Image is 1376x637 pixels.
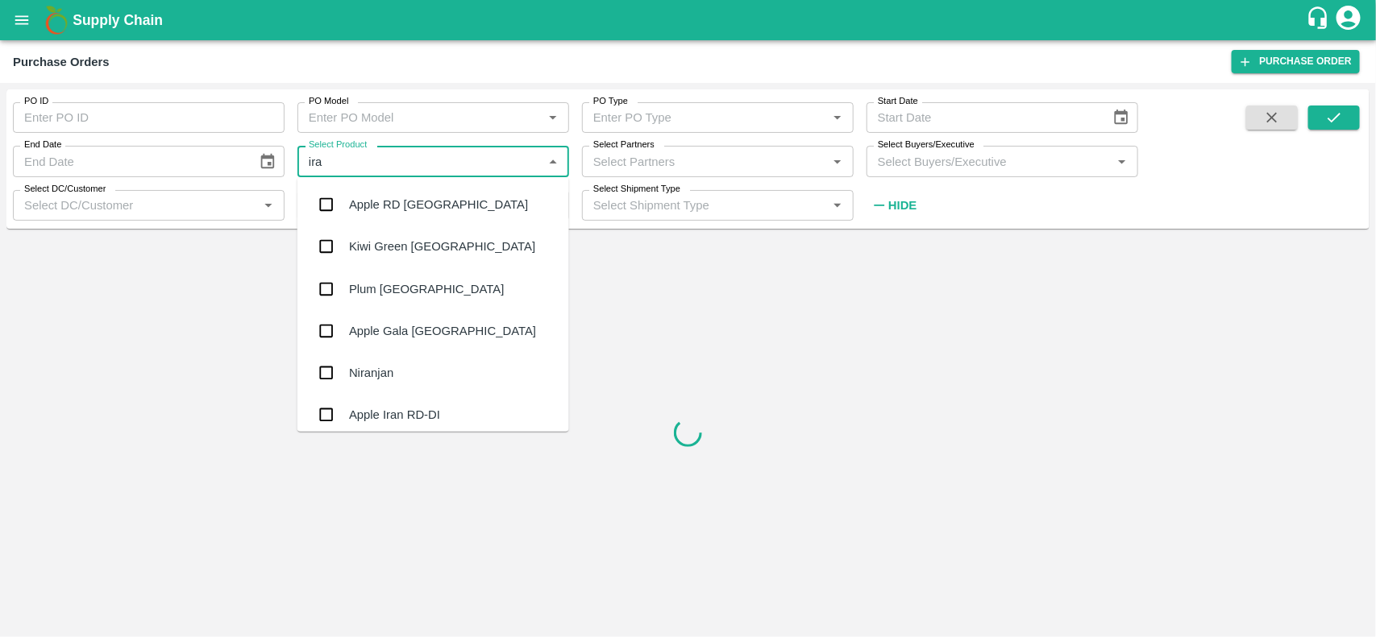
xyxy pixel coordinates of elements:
input: Enter PO Type [587,107,822,128]
button: Open [827,151,848,172]
button: Open [543,107,563,128]
input: Select DC/Customer [18,195,253,216]
label: Select Shipment Type [593,183,680,196]
input: Select Partners [587,151,822,172]
div: Purchase Orders [13,52,110,72]
label: Select Partners [593,139,655,151]
label: PO Type [593,95,628,108]
input: Enter PO Model [302,107,538,128]
div: Kiwi Green [GEOGRAPHIC_DATA] [349,238,535,255]
label: PO ID [24,95,48,108]
label: Select Buyers/Executive [878,139,975,151]
div: Apple RD [GEOGRAPHIC_DATA] [349,196,528,213]
input: Select Shipment Type [587,195,801,216]
button: Hide [867,192,921,219]
label: End Date [24,139,61,151]
input: End Date [13,146,246,176]
button: Open [258,195,279,216]
img: logo [40,4,73,36]
input: Select Product [302,151,538,172]
b: Supply Chain [73,12,163,28]
button: Open [1112,151,1133,172]
input: Select Buyers/Executive [871,151,1107,172]
div: Apple Gala [GEOGRAPHIC_DATA] [349,322,536,340]
label: Select DC/Customer [24,183,106,196]
label: Start Date [878,95,918,108]
input: Start Date [867,102,1100,133]
a: Purchase Order [1232,50,1360,73]
strong: Hide [888,199,917,212]
a: Supply Chain [73,9,1306,31]
button: open drawer [3,2,40,39]
label: Select Product [309,139,367,151]
button: Open [827,107,848,128]
input: Enter PO ID [13,102,285,133]
div: account of current user [1334,3,1363,37]
button: Choose date [252,147,283,177]
div: customer-support [1306,6,1334,35]
div: Plum [GEOGRAPHIC_DATA] [349,280,504,298]
div: Niranjan [349,364,393,382]
button: Close [543,151,563,172]
div: Apple Iran RD-DI [349,406,440,424]
button: Choose date [1106,102,1137,133]
button: Open [827,195,848,216]
label: PO Model [309,95,349,108]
